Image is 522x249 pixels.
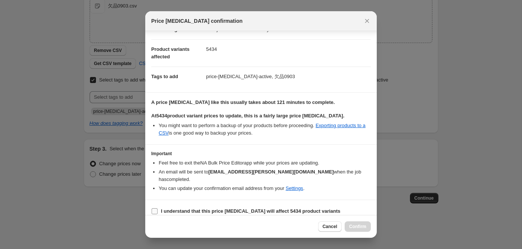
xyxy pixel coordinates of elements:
[151,17,243,25] span: Price [MEDICAL_DATA] confirmation
[318,221,342,232] button: Cancel
[151,46,190,59] span: Product variants affected
[286,185,303,191] a: Settings
[151,99,335,105] b: A price [MEDICAL_DATA] like this usually takes about 121 minutes to complete.
[161,208,341,214] b: I understand that this price [MEDICAL_DATA] will affect 5434 product variants
[159,122,371,137] li: You might want to perform a backup of your products before proceeding. is one good way to backup ...
[208,169,334,175] b: [EMAIL_ADDRESS][PERSON_NAME][DOMAIN_NAME]
[159,159,371,167] li: Feel free to exit the NA Bulk Price Editor app while your prices are updating.
[159,123,366,136] a: Exporting products to a CSV
[362,16,372,26] button: Close
[151,74,178,79] span: Tags to add
[206,39,371,59] dd: 5434
[151,113,344,119] b: At 5434 product variant prices to update, this is a fairly large price [MEDICAL_DATA].
[323,224,337,230] span: Cancel
[206,67,371,86] dd: price-[MEDICAL_DATA]-active, 欠品0903
[159,168,371,183] li: An email will be sent to when the job has completed .
[159,185,371,192] li: You can update your confirmation email address from your .
[151,151,371,157] h3: Important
